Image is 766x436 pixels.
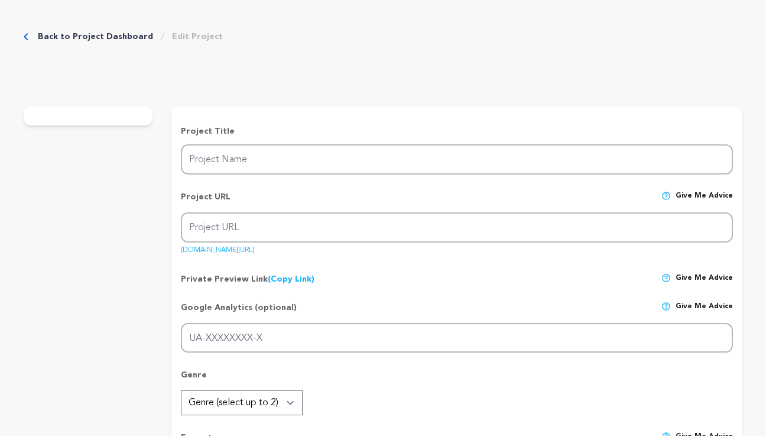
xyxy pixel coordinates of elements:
a: Back to Project Dashboard [38,31,153,43]
input: Project Name [181,144,733,175]
a: (Copy Link) [268,275,314,283]
p: Private Preview Link [181,273,314,285]
p: Project Title [181,125,733,137]
img: help-circle.svg [661,273,671,283]
p: Project URL [181,191,231,212]
span: Give me advice [676,302,733,323]
span: Give me advice [676,191,733,212]
a: [DOMAIN_NAME][URL] [181,242,254,254]
p: Genre [181,369,733,390]
a: Edit Project [172,31,223,43]
img: help-circle.svg [661,191,671,201]
input: Project URL [181,212,733,243]
p: Google Analytics (optional) [181,302,297,323]
input: UA-XXXXXXXX-X [181,323,733,353]
span: Give me advice [676,273,733,285]
div: Breadcrumb [24,31,223,43]
img: help-circle.svg [661,302,671,311]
